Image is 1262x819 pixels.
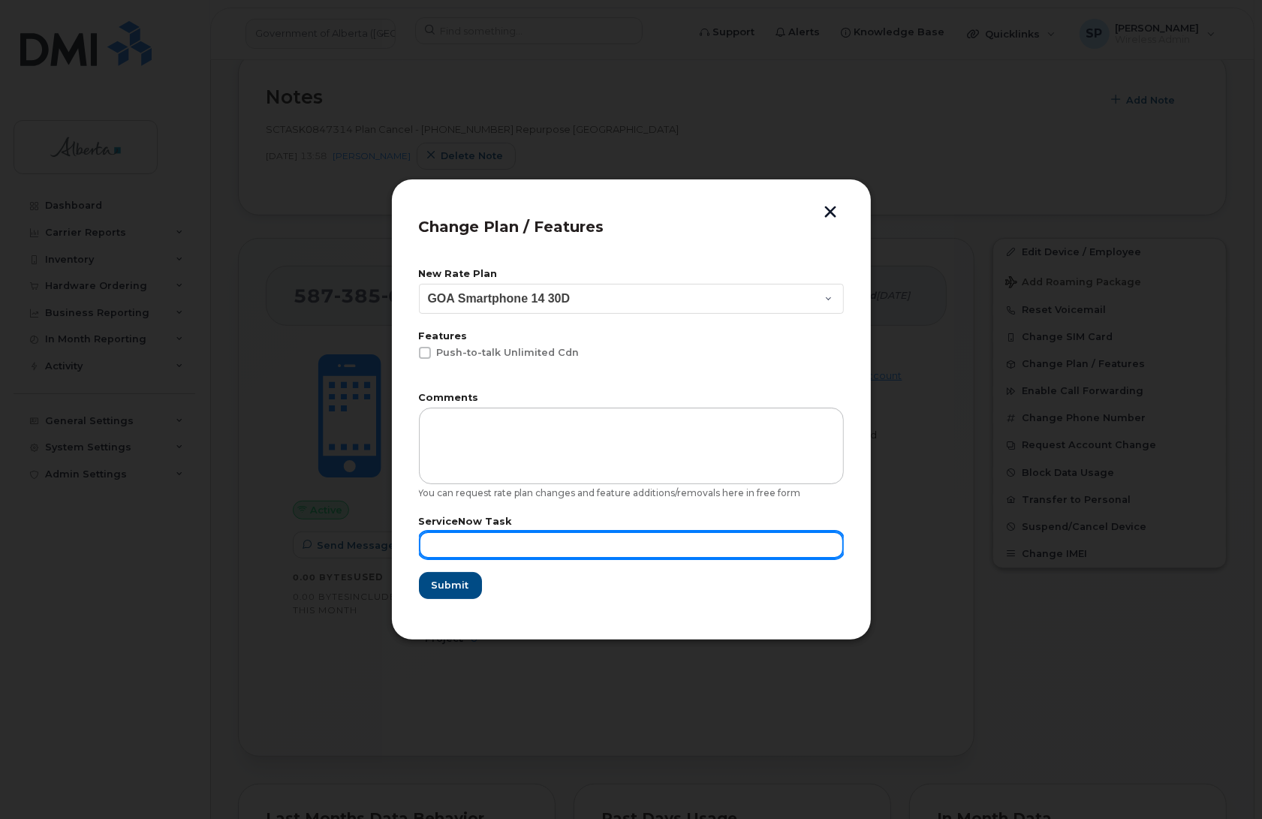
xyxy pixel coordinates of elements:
[432,578,469,592] span: Submit
[419,393,844,403] label: Comments
[437,347,580,358] span: Push-to-talk Unlimited Cdn
[419,572,482,599] button: Submit
[419,487,844,499] div: You can request rate plan changes and feature additions/removals here in free form
[419,269,844,279] label: New Rate Plan
[419,517,844,527] label: ServiceNow Task
[419,218,604,236] span: Change Plan / Features
[419,332,844,342] label: Features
